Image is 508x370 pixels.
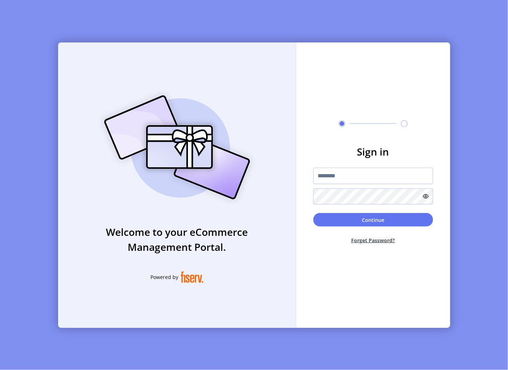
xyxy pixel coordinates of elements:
[58,224,296,254] h3: Welcome to your eCommerce Management Portal.
[93,87,261,207] img: card_Illustration.svg
[151,273,179,281] span: Powered by
[313,231,433,250] button: Forget Password?
[313,144,433,159] h3: Sign in
[313,213,433,227] button: Continue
